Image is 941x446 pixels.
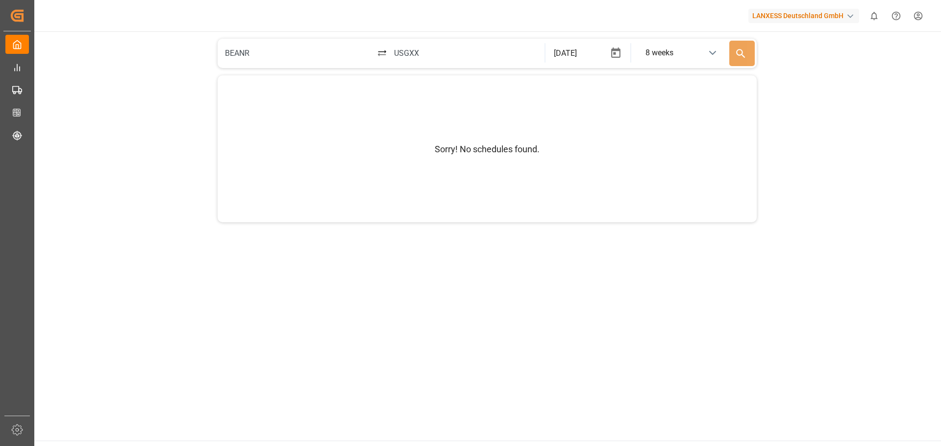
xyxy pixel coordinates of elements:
[220,41,374,65] input: City / Port of departure
[748,9,859,23] div: LANXESS Deutschland GmbH
[645,47,673,59] div: 8 weeks
[435,142,540,156] p: Sorry! No schedules found.
[863,5,885,27] button: show 0 new notifications
[748,6,863,25] button: LANXESS Deutschland GmbH
[729,41,755,66] button: Search
[388,41,543,65] input: City / Port of arrival
[885,5,907,27] button: Help Center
